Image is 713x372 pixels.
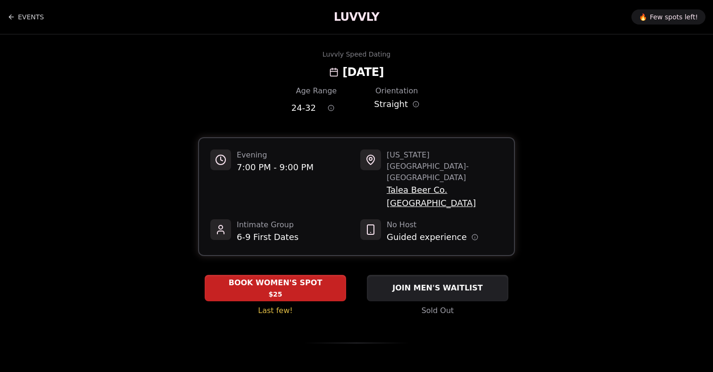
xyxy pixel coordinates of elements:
span: Few spots left! [650,12,698,22]
span: [US_STATE][GEOGRAPHIC_DATA] - [GEOGRAPHIC_DATA] [387,149,503,183]
button: BOOK WOMEN'S SPOT - Last few! [205,275,346,301]
span: Intimate Group [237,219,298,231]
span: 7:00 PM - 9:00 PM [237,161,314,174]
h2: [DATE] [342,65,384,80]
span: Straight [374,98,408,111]
button: Host information [472,234,478,240]
a: LUVVLY [334,9,379,25]
span: Last few! [258,305,292,316]
span: JOIN MEN'S WAITLIST [390,282,484,294]
span: BOOK WOMEN'S SPOT [227,277,324,289]
span: No Host [387,219,478,231]
div: Orientation [372,85,422,97]
span: Talea Beer Co. [GEOGRAPHIC_DATA] [387,183,503,210]
span: 6-9 First Dates [237,231,298,244]
span: 🔥 [639,12,647,22]
div: Age Range [291,85,341,97]
button: Orientation information [413,101,419,107]
div: Luvvly Speed Dating [323,50,390,59]
button: JOIN MEN'S WAITLIST - Sold Out [367,275,508,301]
span: Sold Out [422,305,454,316]
span: Guided experience [387,231,467,244]
span: $25 [268,289,282,299]
span: 24 - 32 [291,101,316,115]
a: Back to events [8,8,44,26]
button: Age range information [321,98,341,118]
span: Evening [237,149,314,161]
